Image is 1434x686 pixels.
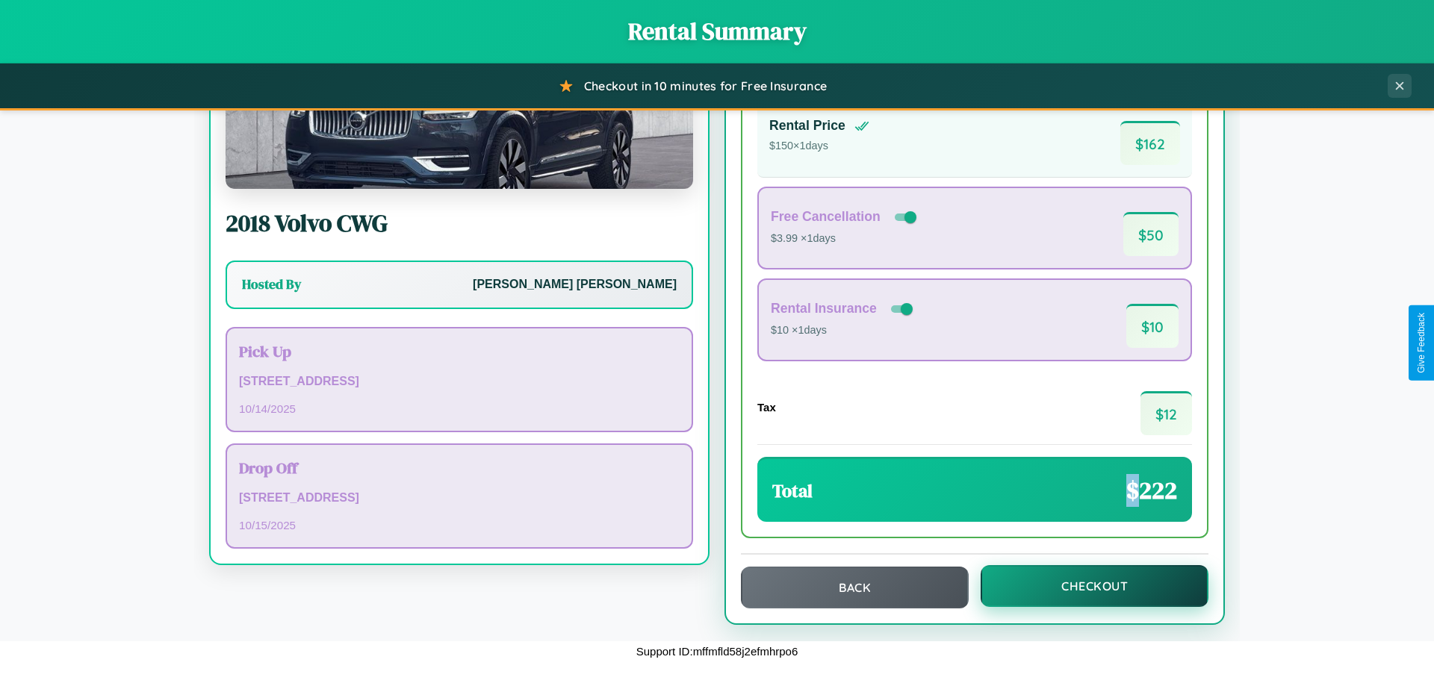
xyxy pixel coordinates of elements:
[769,118,845,134] h4: Rental Price
[584,78,827,93] span: Checkout in 10 minutes for Free Insurance
[15,15,1419,48] h1: Rental Summary
[772,478,813,503] h3: Total
[226,40,693,189] img: Volvo CWG
[741,567,969,608] button: Back
[1126,304,1179,348] span: $ 10
[242,275,301,293] h3: Hosted By
[239,399,680,419] p: 10 / 14 / 2025
[757,401,776,414] h4: Tax
[473,274,677,296] p: [PERSON_NAME] [PERSON_NAME]
[771,321,916,340] p: $10 × 1 days
[1416,313,1427,373] div: Give Feedback
[636,641,798,661] p: Support ID: mffmfld58j2efmhrpo6
[239,457,680,478] h3: Drop Off
[771,209,881,225] h4: Free Cancellation
[1140,391,1192,435] span: $ 12
[1120,121,1180,165] span: $ 162
[771,301,877,317] h4: Rental Insurance
[239,487,680,509] p: [STREET_ADDRESS]
[981,565,1208,607] button: Checkout
[239,371,680,393] p: [STREET_ADDRESS]
[1126,474,1177,507] span: $ 222
[239,515,680,535] p: 10 / 15 / 2025
[771,229,919,249] p: $3.99 × 1 days
[1123,212,1179,256] span: $ 50
[769,137,869,156] p: $ 150 × 1 days
[226,207,693,240] h2: 2018 Volvo CWG
[239,340,680,362] h3: Pick Up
